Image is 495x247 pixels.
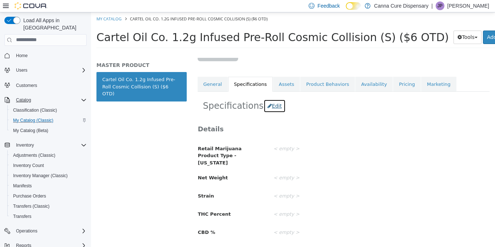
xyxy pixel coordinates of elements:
[13,141,87,150] span: Inventory
[10,161,87,170] span: Inventory Count
[177,130,404,143] div: < empty >
[13,96,87,104] span: Catalog
[1,80,90,90] button: Customers
[10,171,71,180] a: Inventory Manager (Classic)
[7,126,90,136] button: My Catalog (Beta)
[7,171,90,181] button: Inventory Manager (Classic)
[10,151,58,160] a: Adjustments (Classic)
[392,18,446,32] a: Add new variation
[7,105,90,115] button: Classification (Classic)
[13,96,34,104] button: Catalog
[13,227,87,235] span: Operations
[13,81,40,90] a: Customers
[10,106,87,115] span: Classification (Classic)
[10,202,87,211] span: Transfers (Classic)
[13,193,46,199] span: Purchase Orders
[264,64,302,80] a: Availability
[10,212,87,221] span: Transfers
[107,163,137,168] span: Net Weight
[10,106,60,115] a: Classification (Classic)
[7,115,90,126] button: My Catalog (Classic)
[177,159,404,172] div: < empty >
[330,64,365,80] a: Marketing
[16,83,37,88] span: Customers
[209,64,264,80] a: Product Behaviors
[13,107,57,113] span: Classification (Classic)
[20,17,87,31] span: Load All Apps in [GEOGRAPHIC_DATA]
[1,50,90,61] button: Home
[10,182,87,190] span: Manifests
[437,1,443,10] span: JP
[7,150,90,160] button: Adjustments (Classic)
[1,65,90,75] button: Users
[107,64,137,80] a: General
[13,128,48,134] span: My Catalog (Beta)
[1,226,90,236] button: Operations
[16,142,34,148] span: Inventory
[13,66,87,75] span: Users
[374,1,428,10] p: Canna Cure Dispensary
[107,199,140,204] span: THC Percent
[10,202,52,211] a: Transfers (Classic)
[13,51,87,60] span: Home
[13,214,31,219] span: Transfers
[363,18,391,32] button: Tools
[137,64,182,80] a: Specifications
[13,117,54,123] span: My Catalog (Classic)
[112,87,393,100] h2: Specifications
[436,1,444,10] div: James Pasmore
[13,80,87,89] span: Customers
[13,173,68,179] span: Inventory Manager (Classic)
[15,2,47,9] img: Cova
[7,160,90,171] button: Inventory Count
[5,49,96,56] h5: MASTER PRODUCT
[13,163,44,168] span: Inventory Count
[173,87,195,100] button: Edit
[7,191,90,201] button: Purchase Orders
[107,112,399,121] h3: Details
[16,228,37,234] span: Operations
[10,116,87,125] span: My Catalog (Classic)
[317,2,340,9] span: Feedback
[10,126,51,135] a: My Catalog (Beta)
[13,152,55,158] span: Adjustments (Classic)
[177,214,404,227] div: < empty >
[346,2,361,10] input: Dark Mode
[10,192,87,200] span: Purchase Orders
[107,217,124,223] span: CBD %
[177,178,404,190] div: < empty >
[5,19,358,31] span: Cartel Oil Co. 1.2g Infused Pre-Roll Cosmic Collision (S) ($6 OTD)
[107,134,151,153] span: Retail Marijuana Product Type - [US_STATE]
[13,227,40,235] button: Operations
[16,67,27,73] span: Users
[10,151,87,160] span: Adjustments (Classic)
[7,211,90,222] button: Transfers
[10,116,56,125] a: My Catalog (Classic)
[177,196,404,208] div: < empty >
[16,53,28,59] span: Home
[10,171,87,180] span: Inventory Manager (Classic)
[1,95,90,105] button: Catalog
[7,181,90,191] button: Manifests
[16,97,31,103] span: Catalog
[431,1,433,10] p: |
[10,212,34,221] a: Transfers
[447,1,489,10] p: [PERSON_NAME]
[5,4,31,9] a: My Catalog
[13,66,30,75] button: Users
[7,201,90,211] button: Transfers (Classic)
[10,192,49,200] a: Purchase Orders
[1,140,90,150] button: Inventory
[10,182,35,190] a: Manifests
[10,126,87,135] span: My Catalog (Beta)
[13,141,37,150] button: Inventory
[13,183,32,189] span: Manifests
[5,60,96,89] a: Cartel Oil Co. 1.2g Infused Pre-Roll Cosmic Collision (S) ($6 OTD)
[13,203,49,209] span: Transfers (Classic)
[302,64,330,80] a: Pricing
[39,4,177,9] span: Cartel Oil Co. 1.2g Infused Pre-Roll Cosmic Collision (S) ($6 OTD)
[13,51,31,60] a: Home
[182,64,209,80] a: Assets
[107,181,123,186] span: Strain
